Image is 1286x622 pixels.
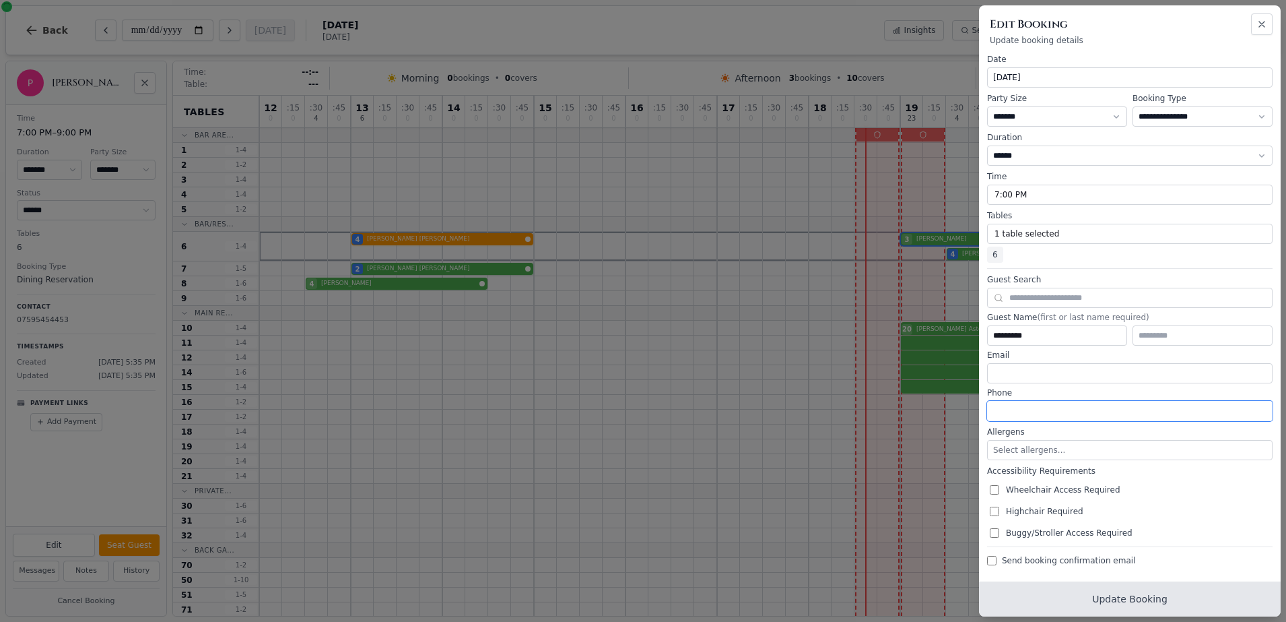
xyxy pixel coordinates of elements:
h2: Edit Booking [990,16,1270,32]
button: Select allergens... [987,440,1273,460]
input: Wheelchair Access Required [990,485,999,495]
p: Update booking details [990,35,1270,46]
span: 6 [987,247,1003,263]
label: Email [987,350,1273,361]
span: Wheelchair Access Required [1006,485,1120,495]
span: Buggy/Stroller Access Required [1006,528,1132,538]
label: Duration [987,132,1273,143]
label: Phone [987,387,1273,398]
input: Send booking confirmation email [987,556,996,565]
button: 7:00 PM [987,185,1273,205]
button: [DATE] [987,67,1273,88]
button: Update Booking [979,582,1281,617]
label: Guest Name [987,312,1273,323]
label: Tables [987,210,1273,221]
label: Party Size [987,93,1127,104]
span: Highchair Required [1006,506,1083,517]
label: Date [987,54,1273,65]
input: Highchair Required [990,507,999,516]
label: Booking Type [1132,93,1273,104]
label: Guest Search [987,274,1273,285]
label: Allergens [987,427,1273,437]
button: 1 table selected [987,224,1273,244]
span: Send booking confirmation email [1002,555,1135,566]
label: Time [987,171,1273,182]
label: Accessibility Requirements [987,466,1273,476]
span: (first or last name required) [1037,313,1149,322]
input: Buggy/Stroller Access Required [990,528,999,538]
span: Select allergens... [993,445,1065,455]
